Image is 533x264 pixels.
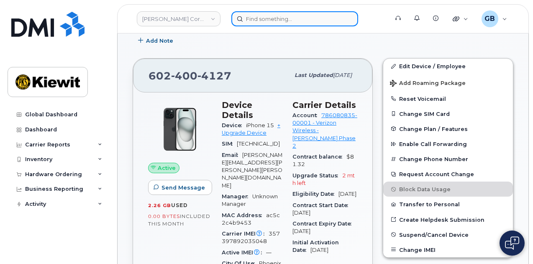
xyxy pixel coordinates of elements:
[383,182,513,197] button: Block Data Usage
[333,72,352,78] span: [DATE]
[292,112,357,149] a: 786080835-00001 - Verizon Wireless - [PERSON_NAME] Phase 2
[148,213,210,227] span: included this month
[222,249,266,256] span: Active IMEI
[292,112,321,118] span: Account
[292,172,342,179] span: Upgrade Status
[383,167,513,182] button: Request Account Change
[292,100,357,110] h3: Carrier Details
[338,191,356,197] span: [DATE]
[222,152,282,189] span: [PERSON_NAME][EMAIL_ADDRESS][PERSON_NAME][PERSON_NAME][DOMAIN_NAME]
[399,231,469,238] span: Suspend/Cancel Device
[383,106,513,121] button: Change SIM Card
[383,197,513,212] button: Transfer to Personal
[383,121,513,136] button: Change Plan / Features
[149,69,231,82] span: 602
[292,228,310,234] span: [DATE]
[171,202,188,208] span: used
[158,164,176,172] span: Active
[222,122,246,128] span: Device
[133,33,180,48] button: Add Note
[292,239,339,253] span: Initial Activation Date
[484,14,495,24] span: GB
[222,193,252,200] span: Manager
[231,11,358,26] input: Find something...
[155,104,205,154] img: iPhone_15_Black.png
[292,220,356,227] span: Contract Expiry Date
[476,10,513,27] div: Gerry Bustos
[383,242,513,257] button: Change IMEI
[222,212,266,218] span: MAC Address
[146,37,173,45] span: Add Note
[222,152,242,158] span: Email
[266,249,272,256] span: —
[222,100,282,120] h3: Device Details
[171,69,197,82] span: 400
[295,72,333,78] span: Last updated
[161,184,205,192] span: Send Message
[148,213,180,219] span: 0.00 Bytes
[383,151,513,167] button: Change Phone Number
[246,122,274,128] span: iPhone 15
[310,247,328,253] span: [DATE]
[222,231,269,237] span: Carrier IMEI
[197,69,231,82] span: 4127
[148,180,212,195] button: Send Message
[383,91,513,106] button: Reset Voicemail
[383,212,513,227] a: Create Helpdesk Submission
[137,11,220,26] a: Kiewit Corporation
[292,210,310,216] span: [DATE]
[292,191,338,197] span: Eligibility Date
[383,59,513,74] a: Edit Device / Employee
[292,202,352,208] span: Contract Start Date
[390,80,466,88] span: Add Roaming Package
[383,136,513,151] button: Enable Call Forwarding
[292,154,346,160] span: Contract balance
[447,10,474,27] div: Quicklinks
[399,141,467,147] span: Enable Call Forwarding
[505,236,519,250] img: Open chat
[222,141,237,147] span: SIM
[399,126,468,132] span: Change Plan / Features
[383,227,513,242] button: Suspend/Cancel Device
[383,74,513,91] button: Add Roaming Package
[148,202,171,208] span: 2.26 GB
[237,141,280,147] span: [TECHNICAL_ID]
[222,212,280,226] span: ac5c2c4b9453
